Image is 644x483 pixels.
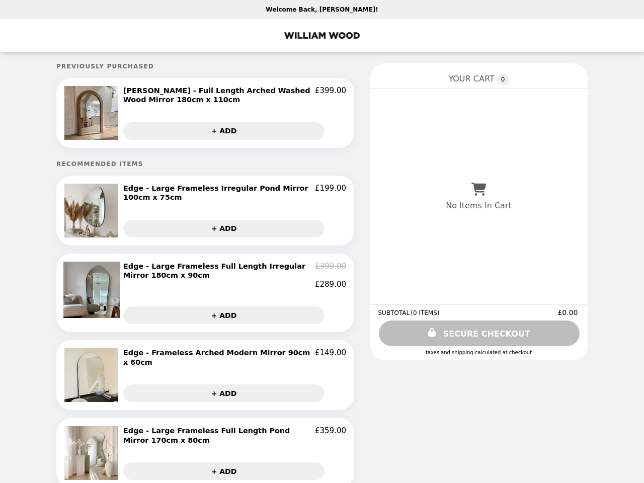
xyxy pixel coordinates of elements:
img: Edge - Large Frameless Full Length Irregular Mirror 180cm x 90cm [63,262,122,318]
div: Taxes and Shipping calculated at checkout [378,350,580,355]
p: Welcome Back, [PERSON_NAME]! [266,6,378,13]
img: Luciana - Full Length Arched Washed Wood Mirror 180cm x 110cm [64,86,121,140]
h5: Previously Purchased [56,63,354,70]
h5: Recommended Items [56,160,354,168]
img: Brand Logo [280,25,364,46]
p: £399.00 [315,86,346,105]
p: £399.00 [315,262,346,280]
p: £199.00 [315,184,346,202]
span: SUBTOTAL [378,309,411,316]
button: + ADD [123,220,325,237]
h2: Edge - Frameless Arched Modern Mirror 90cm x 60cm [123,348,315,367]
span: YOUR CART [449,74,495,84]
img: Edge - Large Frameless Irregular Pond Mirror 100cm x 75cm [64,184,121,237]
span: £0.00 [558,308,580,316]
h2: Edge - Large Frameless Irregular Pond Mirror 100cm x 75cm [123,184,315,202]
p: £359.00 [315,426,346,445]
img: Edge - Frameless Arched Modern Mirror 90cm x 60cm [64,348,121,402]
button: + ADD [123,462,325,480]
span: ( 0 ITEMS ) [411,309,440,316]
span: 0 [497,73,509,86]
button: + ADD [123,384,325,402]
button: + ADD [123,122,325,140]
button: + ADD [123,306,325,324]
h2: Edge - Large Frameless Full Length Pond Mirror 170cm x 80cm [123,426,315,445]
p: No Items In Cart [446,201,512,210]
h2: [PERSON_NAME] - Full Length Arched Washed Wood Mirror 180cm x 110cm [123,86,315,105]
img: Edge - Large Frameless Full Length Pond Mirror 170cm x 80cm [64,426,121,480]
p: £149.00 [315,348,346,367]
h2: Edge - Large Frameless Full Length Irregular Mirror 180cm x 90cm [123,262,315,280]
p: £289.00 [315,280,346,289]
